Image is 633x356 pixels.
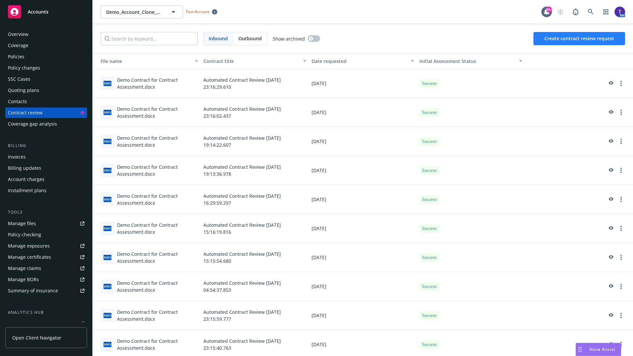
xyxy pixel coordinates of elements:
[201,214,309,243] div: Automated Contract Review [DATE] 15:16:19.816
[419,58,476,64] span: Initial Assessment Status
[584,5,597,18] a: Search
[8,63,40,73] div: Policy changes
[117,163,198,177] div: Demo Contract for Contract Assessment.docx
[117,251,198,264] div: Demo Contract for Contract Assessment.docx
[615,7,625,17] img: photo
[5,285,87,296] a: Summary of insurance
[607,137,615,145] a: preview
[95,58,191,65] div: File name
[599,5,613,18] a: Switch app
[8,119,57,129] div: Coverage gap analysis
[5,74,87,84] a: SSC Cases
[8,96,27,107] div: Contacts
[101,32,198,45] input: Search by keyword...
[8,85,39,96] div: Quoting plans
[8,163,41,173] div: Billing updates
[5,163,87,173] a: Billing updates
[5,152,87,162] a: Invoices
[5,218,87,229] a: Manage files
[589,346,616,352] span: Nova Assist
[273,35,305,42] span: Show archived
[576,343,621,356] button: Nova Assist
[5,318,87,329] a: Loss summary generator
[569,5,582,18] a: Report a Bug
[422,283,437,289] span: Success
[201,272,309,301] div: Automated Contract Review [DATE] 04:54:37.853
[533,32,625,45] button: Create contract review request
[117,76,198,90] div: Demo Contract for Contract Assessment.docx
[576,343,584,356] div: Drag to move
[201,53,309,69] button: Contract title
[209,35,228,42] span: Inbound
[309,156,417,185] div: [DATE]
[117,134,198,148] div: Demo Contract for Contract Assessment.docx
[419,58,515,65] div: Toggle SortBy
[8,263,41,274] div: Manage claims
[5,229,87,240] a: Policy checking
[117,193,198,206] div: Demo Contract for Contract Assessment.docx
[8,318,63,329] div: Loss summary generator
[422,80,437,86] span: Success
[106,9,163,15] span: Demo_Account_Clone_QA_CR_Tests_Demo
[201,185,309,214] div: Automated Contract Review [DATE] 16:29:59.297
[28,9,48,15] span: Accounts
[617,224,625,232] a: more
[201,127,309,156] div: Automated Contract Review [DATE] 19:14:22.607
[8,29,28,40] div: Overview
[5,142,87,149] div: Billing
[607,224,615,232] a: preview
[186,9,209,15] span: Test Account
[104,139,111,144] span: docx
[554,5,567,18] a: Start snowing
[8,229,41,240] div: Policy checking
[309,272,417,301] div: [DATE]
[617,108,625,116] a: more
[201,301,309,330] div: Automated Contract Review [DATE] 23:15:59.777
[203,32,233,45] span: Inbound
[8,107,43,118] div: Contract review
[309,69,417,98] div: [DATE]
[183,8,220,15] span: Test Account
[104,197,111,202] span: docx
[309,301,417,330] div: [DATE]
[422,109,437,115] span: Success
[117,105,198,119] div: Demo Contract for Contract Assessment.docx
[95,58,191,65] div: Toggle SortBy
[5,40,87,51] a: Coverage
[5,119,87,129] a: Coverage gap analysis
[607,311,615,319] a: preview
[422,341,437,347] span: Success
[203,58,299,65] div: Contract title
[422,254,437,260] span: Success
[607,253,615,261] a: preview
[104,226,111,231] span: docx
[8,274,39,285] div: Manage BORs
[5,241,87,251] span: Manage exposures
[5,3,87,21] a: Accounts
[117,338,198,351] div: Demo Contract for Contract Assessment.docx
[8,218,36,229] div: Manage files
[422,196,437,202] span: Success
[607,341,615,348] a: preview
[309,243,417,272] div: [DATE]
[309,53,417,69] button: Date requested
[8,241,50,251] div: Manage exposures
[201,156,309,185] div: Automated Contract Review [DATE] 19:13:36.978
[617,195,625,203] a: more
[12,334,61,341] span: Open Client Navigator
[5,209,87,216] div: Tools
[101,5,183,18] button: Demo_Account_Clone_QA_CR_Tests_Demo
[607,79,615,87] a: preview
[309,214,417,243] div: [DATE]
[617,79,625,87] a: more
[104,255,111,260] span: docx
[8,40,28,51] div: Coverage
[607,282,615,290] a: preview
[233,32,267,45] span: Outbound
[104,81,111,86] span: docx
[201,98,309,127] div: Automated Contract Review [DATE] 23:16:02.437
[422,225,437,231] span: Success
[8,285,58,296] div: Summary of insurance
[5,85,87,96] a: Quoting plans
